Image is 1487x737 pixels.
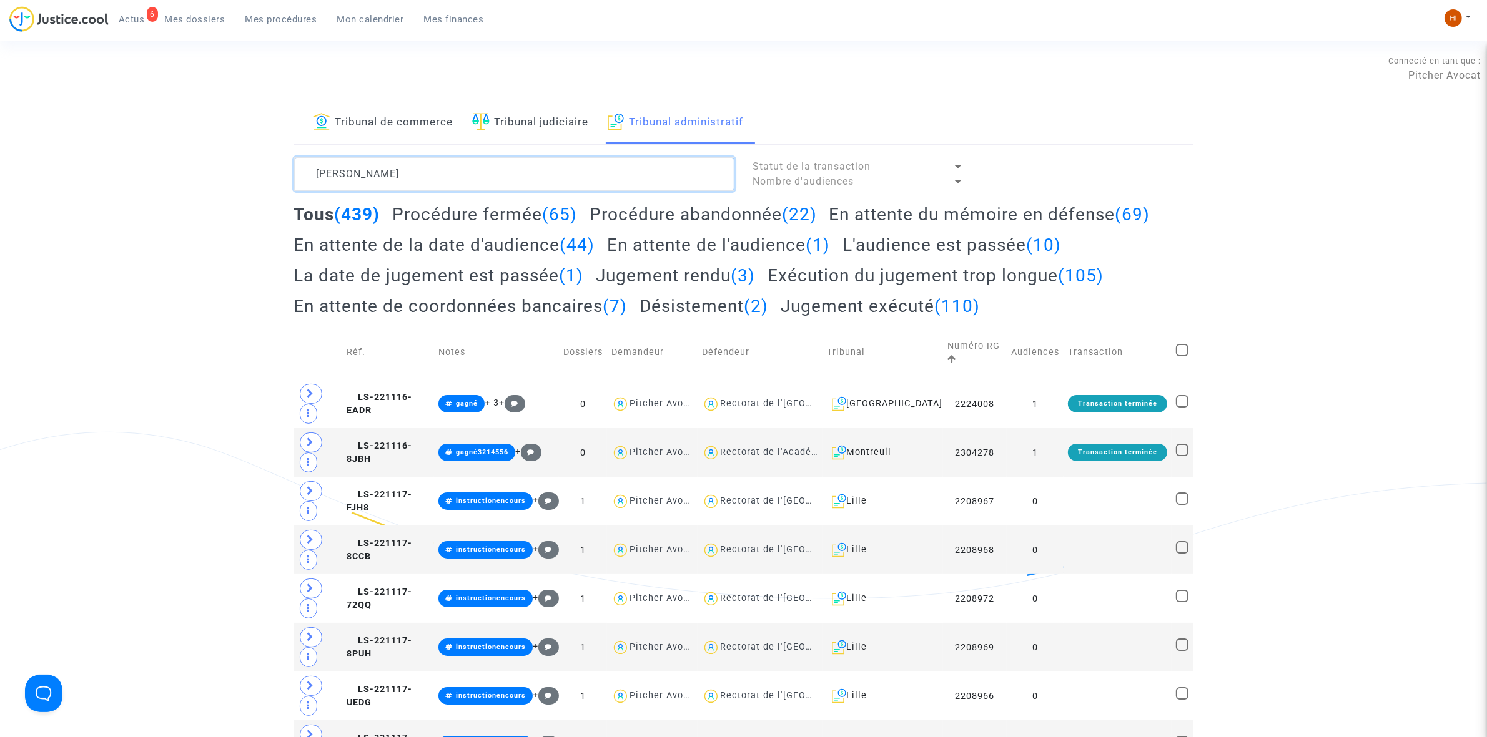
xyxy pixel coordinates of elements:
span: (69) [1115,204,1150,225]
td: 1 [559,525,607,574]
td: 0 [1007,525,1064,574]
a: Mes finances [414,10,494,29]
h2: Désistement [640,295,768,317]
span: LS-221117-8PUH [347,635,412,660]
td: 2208968 [943,525,1007,574]
img: icon-user.svg [702,590,720,608]
span: Mes finances [424,14,484,25]
span: LS-221117-8CCB [347,538,412,562]
span: instructionencours [456,545,526,554]
td: Défendeur [698,326,823,379]
img: icon-user.svg [702,492,720,510]
span: LS-221117-72QQ [347,587,412,611]
div: Pitcher Avocat [630,544,698,555]
img: icon-user.svg [611,444,630,462]
span: (65) [542,204,577,225]
span: (1) [560,265,584,286]
td: 2208969 [943,623,1007,671]
span: (10) [1026,235,1061,255]
h2: En attente de l'audience [607,234,830,256]
div: Rectorat de l'[GEOGRAPHIC_DATA] [720,495,879,506]
td: Réf. [342,326,434,379]
img: icon-user.svg [702,638,720,656]
span: (22) [782,204,817,225]
td: 0 [1007,623,1064,671]
img: icon-archive.svg [832,396,846,411]
span: Mes procédures [245,14,317,25]
td: 0 [559,379,607,428]
span: LS-221117-FJH8 [347,489,412,514]
span: LS-221117-UEDG [347,684,412,708]
span: instructionencours [456,691,526,700]
h2: Procédure abandonnée [590,203,817,225]
span: LS-221116-EADR [347,392,412,416]
img: icon-user.svg [702,687,720,705]
div: Pitcher Avocat [630,593,698,603]
div: Pitcher Avocat [630,447,698,457]
a: Tribunal administratif [608,102,744,144]
td: Audiences [1007,326,1064,379]
td: Notes [434,326,559,379]
span: (3) [731,265,755,286]
span: (1) [806,235,830,255]
td: Dossiers [559,326,607,379]
div: Lille [827,494,939,509]
td: 1 [1007,428,1064,477]
td: 0 [559,428,607,477]
div: Lille [827,688,939,703]
a: 6Actus [109,10,155,29]
td: 1 [559,671,607,720]
img: icon-user.svg [611,590,630,608]
span: gagné [456,399,478,408]
td: 0 [1007,477,1064,525]
img: icon-archive.svg [832,640,846,655]
span: + [533,495,560,505]
span: (7) [603,296,628,316]
div: Pitcher Avocat [630,495,698,506]
div: Transaction terminée [1068,444,1167,461]
span: instructionencours [456,643,526,651]
span: + [533,544,560,554]
img: icon-user.svg [611,395,630,413]
a: Mes dossiers [155,10,235,29]
img: icon-user.svg [611,541,630,559]
img: icon-archive.svg [832,542,846,557]
span: (44) [560,235,595,255]
img: icon-faciliter-sm.svg [472,113,490,130]
span: Mon calendrier [337,14,404,25]
td: 2208972 [943,574,1007,623]
span: (110) [934,296,980,316]
h2: En attente de la date d'audience [294,234,595,256]
h2: En attente de coordonnées bancaires [294,295,628,317]
td: 0 [1007,671,1064,720]
h2: Tous [294,203,380,225]
span: instructionencours [456,497,526,505]
img: icon-archive.svg [832,591,846,606]
div: 6 [147,7,158,22]
img: icon-user.svg [702,541,720,559]
div: [GEOGRAPHIC_DATA] [827,396,939,411]
span: LS-221116-8JBH [347,441,412,465]
img: icon-archive.svg [832,494,846,509]
span: + [533,690,560,700]
img: icon-banque.svg [313,113,330,130]
a: Mon calendrier [327,10,414,29]
span: + [533,641,560,652]
div: Rectorat de l'[GEOGRAPHIC_DATA] [720,593,879,603]
iframe: Help Scout Beacon - Open [25,675,62,712]
span: Mes dossiers [165,14,225,25]
div: Lille [827,542,939,557]
a: Tribunal de commerce [313,102,453,144]
h2: En attente du mémoire en défense [829,203,1150,225]
div: Transaction terminée [1068,395,1167,412]
td: 2208967 [943,477,1007,525]
img: icon-archive.svg [832,445,846,460]
td: Tribunal [823,326,943,379]
div: Rectorat de l'[GEOGRAPHIC_DATA] [720,544,879,555]
img: icon-user.svg [611,638,630,656]
h2: Procédure fermée [392,203,577,225]
span: Actus [119,14,145,25]
span: + 3 [485,398,499,408]
span: + [499,398,526,408]
img: icon-archive.svg [608,113,625,130]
